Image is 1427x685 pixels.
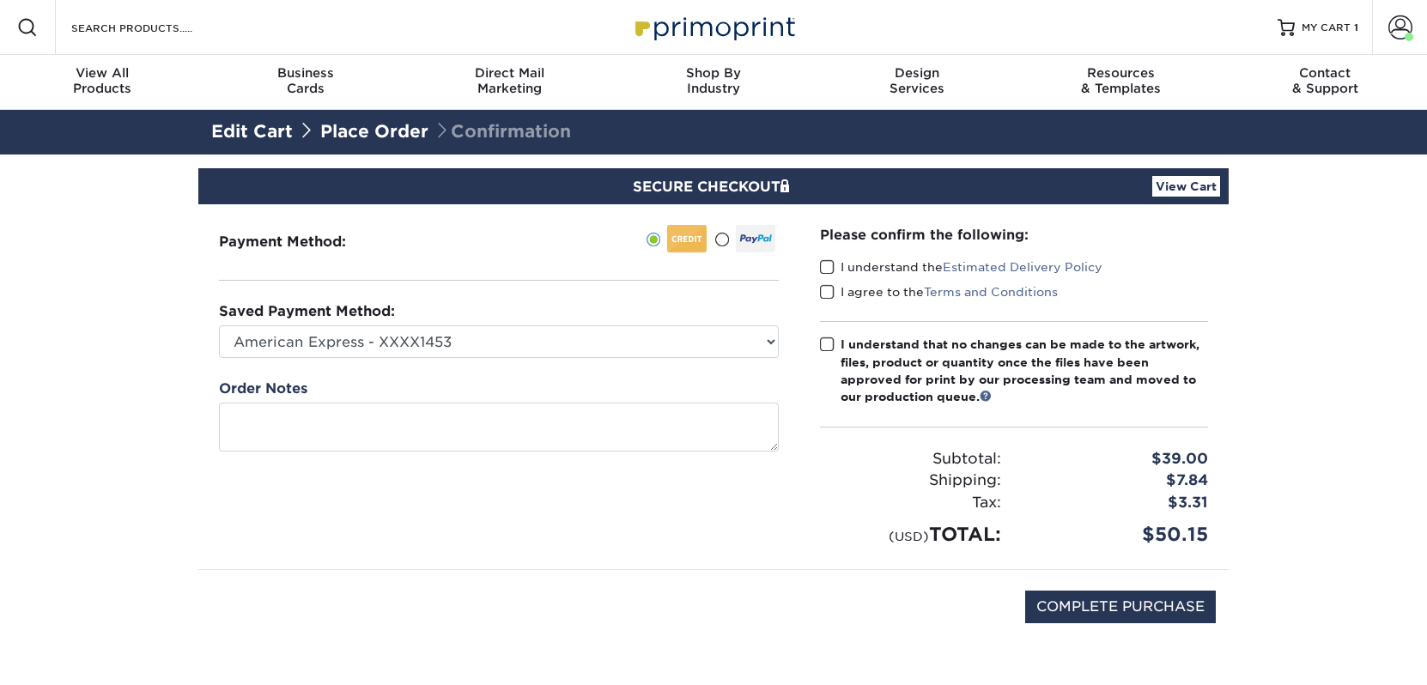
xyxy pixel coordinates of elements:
span: 1 [1354,21,1358,33]
span: MY CART [1302,21,1351,35]
div: Shipping: [807,470,1014,492]
span: Confirmation [434,121,571,142]
span: Shop By [611,65,815,81]
input: COMPLETE PURCHASE [1025,591,1216,623]
input: SEARCH PRODUCTS..... [70,17,237,38]
div: Tax: [807,492,1014,514]
a: Place Order [320,121,428,142]
label: I agree to the [820,283,1058,300]
div: TOTAL: [807,520,1014,549]
a: Direct MailMarketing [408,55,611,110]
h3: Payment Method: [219,233,388,250]
div: $50.15 [1014,520,1221,549]
span: SECURE CHECKOUT [633,179,794,195]
a: Estimated Delivery Policy [943,260,1102,274]
a: Edit Cart [211,121,293,142]
a: Contact& Support [1224,55,1427,110]
small: (USD) [889,529,929,543]
span: Direct Mail [408,65,611,81]
div: Industry [611,65,815,96]
a: Shop ByIndustry [611,55,815,110]
a: DesignServices [816,55,1019,110]
div: Marketing [408,65,611,96]
a: View Cart [1152,176,1220,197]
label: Order Notes [219,379,307,399]
a: BusinessCards [203,55,407,110]
label: Saved Payment Method: [219,301,395,322]
div: Subtotal: [807,448,1014,470]
div: Cards [203,65,407,96]
div: Services [816,65,1019,96]
div: $7.84 [1014,470,1221,492]
img: Primoprint [628,9,799,45]
a: Resources& Templates [1019,55,1223,110]
div: $39.00 [1014,448,1221,470]
div: Please confirm the following: [820,225,1208,245]
div: I understand that no changes can be made to the artwork, files, product or quantity once the file... [841,336,1208,406]
span: Design [816,65,1019,81]
a: Terms and Conditions [924,285,1058,299]
span: Resources [1019,65,1223,81]
label: I understand the [820,258,1102,276]
div: & Templates [1019,65,1223,96]
span: Business [203,65,407,81]
div: $3.31 [1014,492,1221,514]
span: Contact [1224,65,1427,81]
div: & Support [1224,65,1427,96]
